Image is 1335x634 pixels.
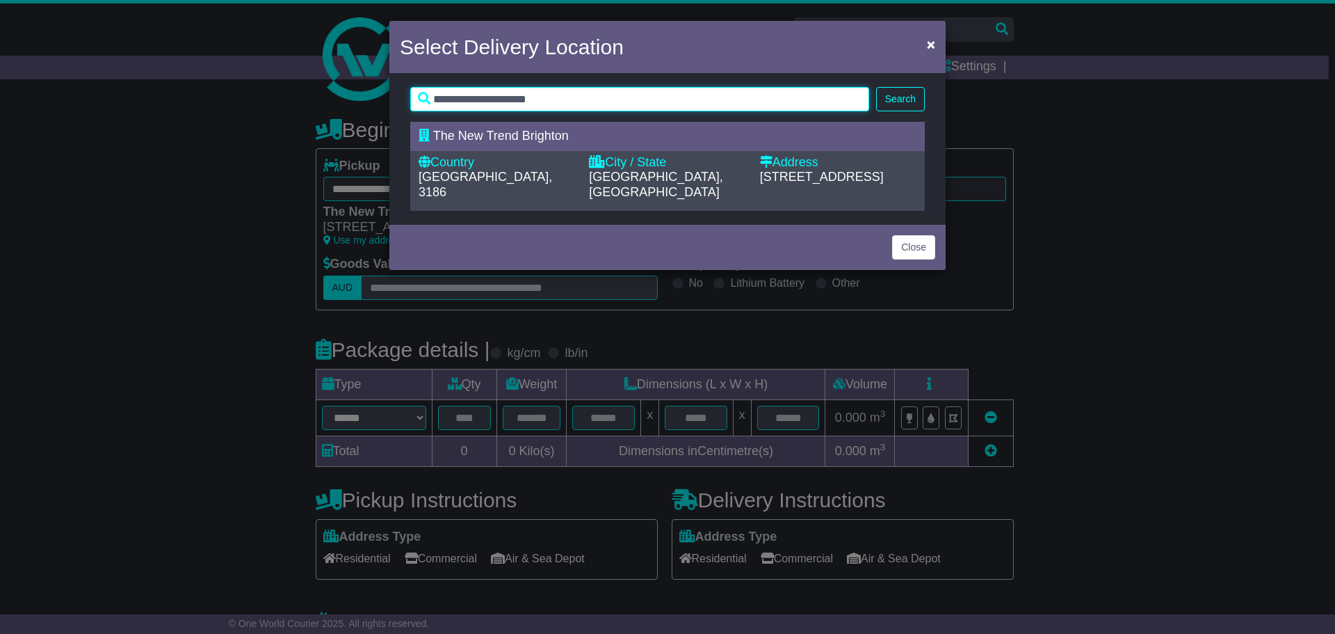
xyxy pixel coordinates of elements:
span: [GEOGRAPHIC_DATA], [GEOGRAPHIC_DATA] [589,170,722,199]
button: Search [876,87,925,111]
div: Address [760,155,916,171]
span: [STREET_ADDRESS] [760,170,884,184]
span: × [927,36,935,52]
span: The New Trend Brighton [433,129,569,143]
button: Close [892,235,935,260]
button: Close [920,30,942,58]
div: City / State [589,155,745,171]
div: Country [419,155,575,171]
h4: Select Delivery Location [400,31,624,63]
span: [GEOGRAPHIC_DATA], 3186 [419,170,552,199]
